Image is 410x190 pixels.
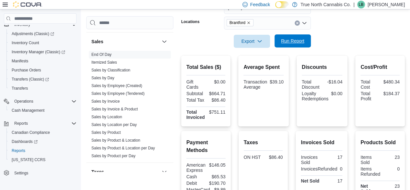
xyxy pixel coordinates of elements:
span: Reports [9,147,76,155]
img: Cova [13,1,42,8]
button: Reports [6,146,79,155]
a: Manifests [9,57,31,65]
a: End Of Day [91,52,111,57]
div: InvoicesRefunded [301,166,337,171]
button: Taxes [91,169,159,175]
div: Debit [186,181,205,186]
span: Inventory Manager (Classic) [12,49,65,55]
span: Canadian Compliance [12,130,50,135]
span: Settings [14,171,28,176]
button: Manifests [6,57,79,66]
div: $751.11 [207,109,226,115]
button: Inventory Count [6,38,79,47]
button: [US_STATE] CCRS [6,155,79,164]
div: Total Tax [186,97,205,103]
span: Sales by Product & Location [91,138,140,143]
span: Transfers (Classic) [12,77,49,82]
span: Run Report [281,38,304,44]
div: 23 [381,184,400,189]
button: Reports [1,119,79,128]
button: Operations [1,97,79,106]
div: $39.10 [270,79,284,84]
span: Manifests [12,58,28,64]
div: Invoices Sold [301,155,320,165]
div: Items Sold [360,155,379,165]
a: Sales by Location [91,115,122,119]
div: Sales [86,51,173,162]
h2: Payment Methods [186,139,226,154]
span: Transfers [9,84,76,92]
a: Canadian Compliance [9,129,53,136]
span: Operations [12,97,76,105]
a: Adjustments (Classic) [9,30,57,38]
div: -$16.04 [323,79,343,84]
button: Canadian Compliance [6,128,79,137]
a: Sales by Location per Day [91,122,137,127]
button: Taxes [160,168,168,176]
h2: Average Spent [243,63,283,71]
span: Sales by Product per Day [91,153,135,158]
strong: Total Invoiced [186,109,205,120]
h3: Taxes [91,169,104,175]
a: Sales by Product & Location [91,138,140,143]
h2: Cost/Profit [360,63,400,71]
span: Washington CCRS [9,156,76,164]
div: Items Refunded [360,166,380,177]
div: $146.05 [208,162,226,168]
a: [US_STATE] CCRS [9,156,48,164]
a: Inventory Manager (Classic) [9,48,68,56]
div: Subtotal [186,91,205,96]
span: Manifests [9,57,76,65]
span: Reports [12,148,25,153]
button: Reports [12,120,30,127]
h2: Products Sold [360,139,400,146]
button: Sales [91,38,159,45]
div: 17 [323,178,342,184]
span: Transfers (Classic) [9,75,76,83]
span: Sales by Invoice [91,99,120,104]
div: $0.00 [207,79,225,84]
span: Inventory Count [12,40,39,45]
div: Transaction Average [243,79,267,90]
div: $480.34 [381,79,400,84]
span: [US_STATE] CCRS [12,157,45,162]
button: Transfers [6,84,79,93]
div: Loyalty Redemptions [302,91,329,101]
button: Sales [160,38,168,45]
div: 17 [323,155,342,160]
a: Inventory Count [9,39,42,47]
p: | [353,1,355,8]
span: Dashboards [12,139,38,144]
button: Export [234,35,270,48]
a: Dashboards [6,137,79,146]
span: LB [359,1,364,8]
span: Canadian Compliance [9,129,76,136]
h2: Taxes [244,139,283,146]
span: Inventory Manager (Classic) [9,48,76,56]
a: Adjustments (Classic) [6,29,79,38]
div: Cash [186,174,205,179]
h3: Sales [91,38,103,45]
span: Reports [14,121,28,126]
div: $86.40 [207,97,225,103]
div: Total Cost [360,79,379,90]
div: Gift Cards [186,79,205,90]
div: American Express [186,162,205,173]
div: $65.53 [207,174,225,179]
span: Brantford [229,19,245,26]
span: Sales by Day [91,75,114,81]
button: Open list of options [302,20,307,26]
span: Settings [12,169,76,177]
button: Remove Brantford from selection in this group [247,21,251,25]
h2: Discounts [302,63,343,71]
div: $86.40 [264,155,283,160]
a: Sales by Classification [91,68,130,72]
div: $184.37 [381,91,400,96]
a: Transfers (Classic) [6,75,79,84]
div: $664.71 [207,91,225,96]
h2: Total Sales ($) [186,63,226,71]
span: Transfers [12,86,28,91]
